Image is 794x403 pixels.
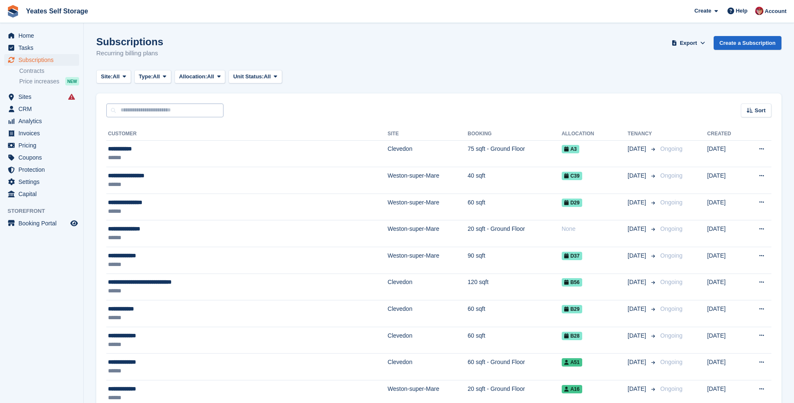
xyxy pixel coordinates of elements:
th: Site [388,127,468,141]
span: Ongoing [660,279,683,285]
span: Ongoing [660,332,683,339]
td: 40 sqft [468,167,561,194]
th: Created [707,127,745,141]
span: A51 [562,358,582,367]
span: Home [18,30,69,41]
td: Weston-super-Mare [388,247,468,274]
span: [DATE] [628,278,648,287]
span: Unit Status: [233,72,264,81]
a: menu [4,164,79,176]
span: CRM [18,103,69,115]
span: Ongoing [660,145,683,152]
span: A3 [562,145,579,153]
div: None [562,225,628,233]
span: Capital [18,188,69,200]
a: menu [4,176,79,188]
a: menu [4,139,79,151]
a: Contracts [19,67,79,75]
span: Tasks [18,42,69,54]
td: [DATE] [707,247,745,274]
span: [DATE] [628,251,648,260]
span: [DATE] [628,331,648,340]
span: Ongoing [660,385,683,392]
span: Sites [18,91,69,103]
span: All [113,72,120,81]
td: Weston-super-Mare [388,220,468,247]
span: [DATE] [628,225,648,233]
span: Storefront [8,207,83,215]
a: Price increases NEW [19,77,79,86]
span: Ongoing [660,225,683,232]
button: Type: All [134,70,171,84]
div: NEW [65,77,79,85]
span: [DATE] [628,305,648,313]
span: Pricing [18,139,69,151]
td: [DATE] [707,327,745,354]
td: Clevedon [388,300,468,327]
a: menu [4,217,79,229]
td: 60 sqft [468,327,561,354]
span: [DATE] [628,198,648,207]
td: 60 sqft [468,300,561,327]
button: Allocation: All [175,70,226,84]
td: 60 sqft [468,194,561,220]
span: C39 [562,172,582,180]
span: A16 [562,385,582,393]
td: 75 sqft - Ground Floor [468,140,561,167]
span: Type: [139,72,153,81]
a: Create a Subscription [714,36,781,50]
span: Help [736,7,748,15]
a: menu [4,91,79,103]
th: Allocation [562,127,628,141]
span: All [207,72,214,81]
th: Tenancy [628,127,657,141]
span: [DATE] [628,385,648,393]
span: [DATE] [628,145,648,153]
a: Yeates Self Storage [23,4,92,18]
a: menu [4,115,79,127]
td: [DATE] [707,274,745,300]
h1: Subscriptions [96,36,163,47]
td: [DATE] [707,140,745,167]
img: stora-icon-8386f47178a22dfd0bd8f6a31ec36ba5ce8667c1dd55bd0f319d3a0aa187defe.svg [7,5,19,18]
td: 20 sqft - Ground Floor [468,220,561,247]
span: Settings [18,176,69,188]
td: [DATE] [707,300,745,327]
i: Smart entry sync failures have occurred [68,93,75,100]
td: Clevedon [388,274,468,300]
td: 90 sqft [468,247,561,274]
img: Wendie Tanner [755,7,763,15]
button: Unit Status: All [229,70,282,84]
td: [DATE] [707,167,745,194]
a: Preview store [69,218,79,228]
a: menu [4,30,79,41]
span: Subscriptions [18,54,69,66]
a: menu [4,127,79,139]
span: B29 [562,305,582,313]
span: Booking Portal [18,217,69,229]
td: Clevedon [388,140,468,167]
span: Site: [101,72,113,81]
span: D37 [562,252,582,260]
span: Analytics [18,115,69,127]
p: Recurring billing plans [96,49,163,58]
span: B28 [562,332,582,340]
th: Booking [468,127,561,141]
td: 120 sqft [468,274,561,300]
span: Ongoing [660,199,683,206]
span: All [264,72,271,81]
span: Allocation: [179,72,207,81]
span: Price increases [19,77,59,85]
td: 60 sqft - Ground Floor [468,354,561,380]
button: Site: All [96,70,131,84]
span: Protection [18,164,69,176]
span: B56 [562,278,582,287]
td: Clevedon [388,354,468,380]
span: All [153,72,160,81]
span: Ongoing [660,252,683,259]
span: Ongoing [660,359,683,365]
span: [DATE] [628,358,648,367]
span: [DATE] [628,171,648,180]
span: Account [765,7,786,15]
span: Ongoing [660,172,683,179]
